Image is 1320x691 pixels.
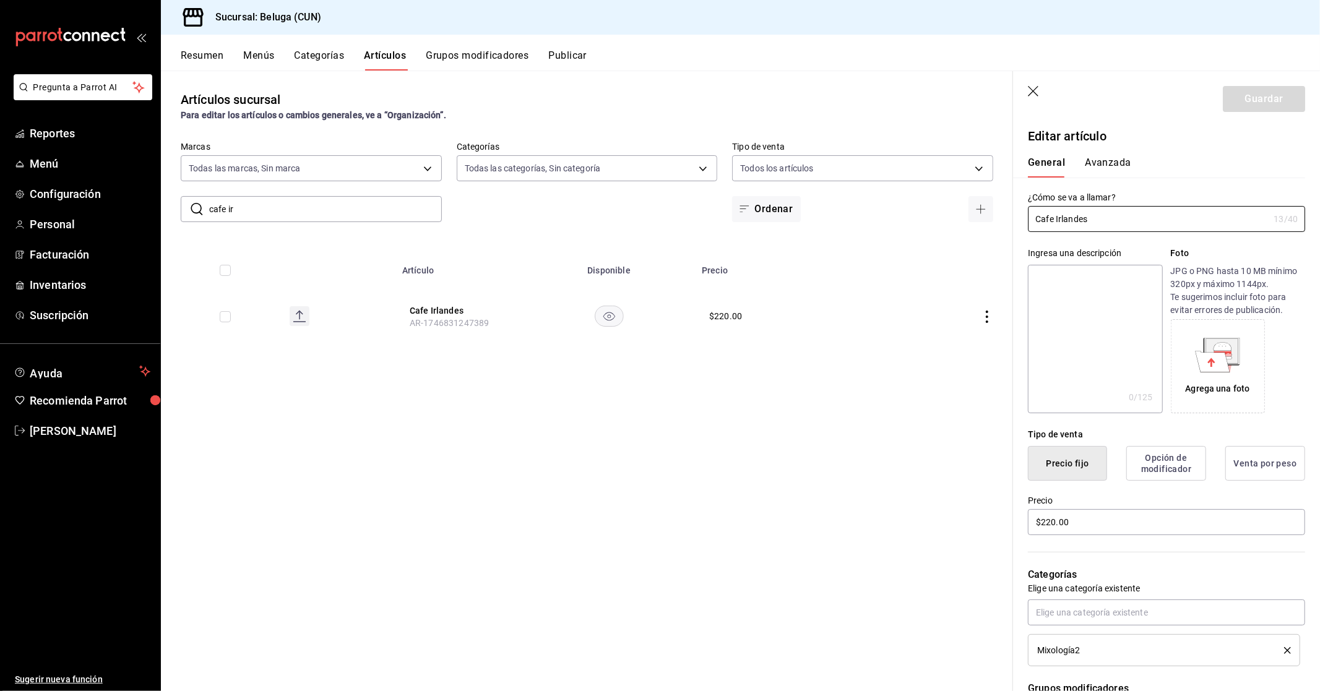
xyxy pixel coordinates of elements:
h3: Sucursal: Beluga (CUN) [205,10,321,25]
label: Marcas [181,143,442,152]
button: General [1028,157,1065,178]
div: Ingresa una descripción [1028,247,1162,260]
span: [PERSON_NAME] [30,423,150,439]
input: Elige una categoría existente [1028,599,1305,625]
p: Categorías [1028,567,1305,582]
span: AR-1746831247389 [410,318,489,328]
p: Elige una categoría existente [1028,582,1305,594]
p: Editar artículo [1028,127,1305,145]
span: Facturación [30,246,150,263]
th: Artículo [395,247,524,286]
label: Tipo de venta [732,143,993,152]
button: open_drawer_menu [136,32,146,42]
p: JPG o PNG hasta 10 MB mínimo 320px y máximo 1144px. Te sugerimos incluir foto para evitar errores... [1171,265,1305,317]
span: Menú [30,155,150,172]
span: Reportes [30,125,150,142]
span: Pregunta a Parrot AI [33,81,133,94]
button: Ordenar [732,196,800,222]
span: Suscripción [30,307,150,324]
th: Disponible [524,247,694,286]
button: actions [981,311,993,323]
button: Precio fijo [1028,446,1107,481]
button: Artículos [364,49,406,71]
div: 0 /125 [1129,391,1153,403]
div: 13 /40 [1274,213,1298,225]
button: Avanzada [1085,157,1131,178]
button: Resumen [181,49,223,71]
span: Mixología2 [1037,646,1080,655]
div: Agrega una foto [1186,382,1250,395]
span: Sugerir nueva función [15,673,150,686]
span: Inventarios [30,277,150,293]
div: Agrega una foto [1174,322,1262,410]
span: Todas las marcas, Sin marca [189,162,301,174]
span: Todas las categorías, Sin categoría [465,162,601,174]
p: Foto [1171,247,1305,260]
div: navigation tabs [181,49,1320,71]
button: Menús [243,49,274,71]
button: delete [1275,647,1291,654]
input: $0.00 [1028,509,1305,535]
span: Ayuda [30,364,134,379]
button: Categorías [295,49,345,71]
label: ¿Cómo se va a llamar? [1028,194,1305,202]
div: Artículos sucursal [181,90,280,109]
label: Precio [1028,497,1305,505]
span: Personal [30,216,150,233]
span: Configuración [30,186,150,202]
button: Venta por peso [1225,446,1305,481]
div: $ 220.00 [709,310,742,322]
button: Publicar [548,49,587,71]
button: Opción de modificador [1126,446,1206,481]
div: Tipo de venta [1028,428,1305,441]
div: navigation tabs [1028,157,1290,178]
span: Recomienda Parrot [30,392,150,409]
button: Pregunta a Parrot AI [14,74,152,100]
button: edit-product-location [410,304,509,317]
button: Grupos modificadores [426,49,528,71]
button: availability-product [595,306,624,327]
th: Precio [694,247,876,286]
span: Todos los artículos [740,162,814,174]
input: Buscar artículo [209,197,442,221]
strong: Para editar los artículos o cambios generales, ve a “Organización”. [181,110,446,120]
label: Categorías [457,143,718,152]
a: Pregunta a Parrot AI [9,90,152,103]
